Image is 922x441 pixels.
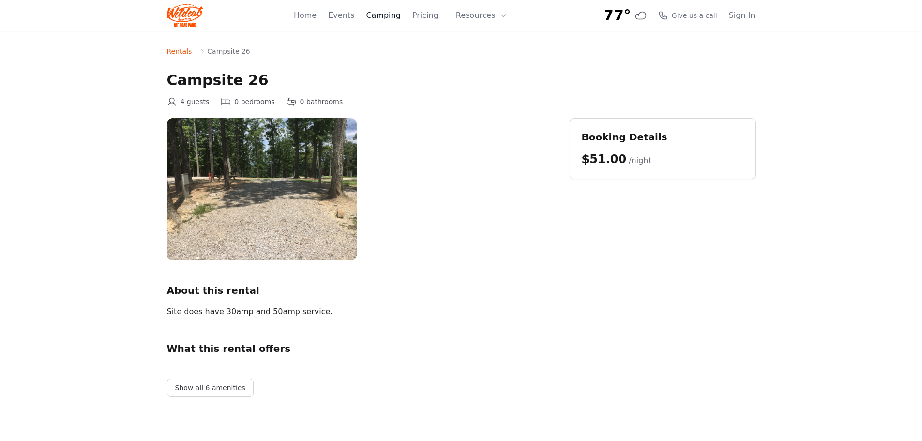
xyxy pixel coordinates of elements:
[658,11,717,20] a: Give us a call
[167,342,554,355] h2: What this rental offers
[167,4,203,27] img: Wildcat Logo
[450,6,513,25] button: Resources
[167,46,192,56] a: Rentals
[582,130,743,144] h2: Booking Details
[729,10,756,21] a: Sign In
[167,284,554,297] h2: About this rental
[300,97,343,106] span: 0 bathrooms
[629,156,651,165] span: /night
[604,7,631,24] span: 77°
[672,11,717,20] span: Give us a call
[582,152,627,166] span: $51.00
[234,97,274,106] span: 0 bedrooms
[167,72,756,89] h1: Campsite 26
[167,379,254,397] button: Show all 6 amenities
[412,10,438,21] a: Pricing
[181,97,210,106] span: 4 guests
[294,10,317,21] a: Home
[167,305,487,319] div: Site does have 30amp and 50amp service.
[167,118,357,260] img: campsite%2026.JPG
[207,46,250,56] span: Campsite 26
[167,46,756,56] nav: Breadcrumb
[328,10,354,21] a: Events
[366,10,400,21] a: Camping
